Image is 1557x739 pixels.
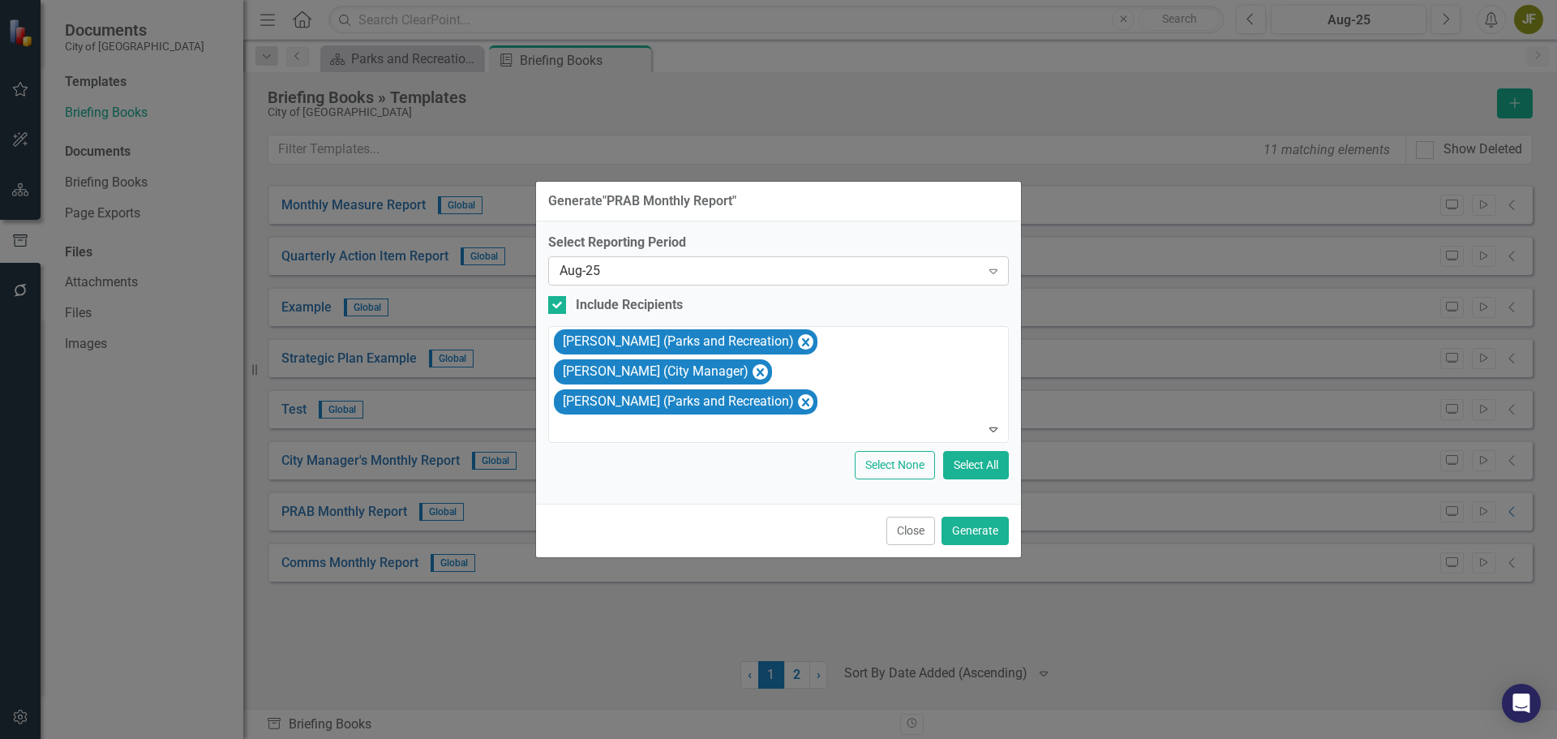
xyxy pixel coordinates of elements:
[886,517,935,545] button: Close
[943,451,1009,479] button: Select All
[855,451,935,479] button: Select None
[560,261,980,280] div: Aug-25
[753,364,768,380] div: Remove Andrew Lawson (City Manager)
[798,394,813,410] div: Remove Chelsea Renner (Parks and Recreation)
[558,390,796,414] div: [PERSON_NAME] (Parks and Recreation)
[548,194,736,208] div: Generate " PRAB Monthly Report "
[576,296,683,315] div: Include Recipients
[558,360,751,384] div: [PERSON_NAME] (City Manager)
[1502,684,1541,723] div: Open Intercom Messenger
[558,330,796,354] div: [PERSON_NAME] (Parks and Recreation)
[798,334,813,350] div: Remove Janelle Fritzson (Parks and Recreation)
[548,234,1009,252] label: Select Reporting Period
[941,517,1009,545] button: Generate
